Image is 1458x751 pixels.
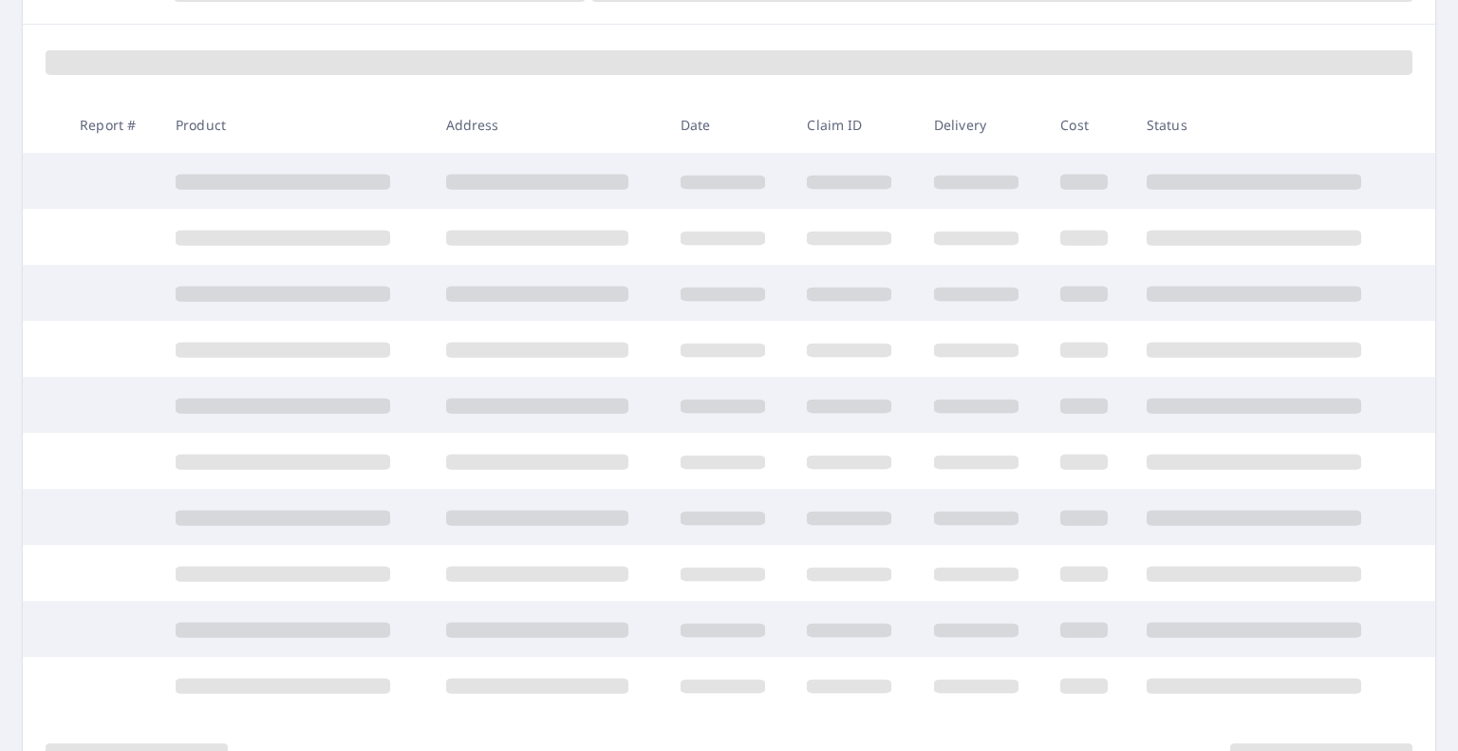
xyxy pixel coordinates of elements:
[1045,97,1131,153] th: Cost
[792,97,918,153] th: Claim ID
[919,97,1045,153] th: Delivery
[1131,97,1402,153] th: Status
[665,97,792,153] th: Date
[65,97,160,153] th: Report #
[431,97,665,153] th: Address
[160,97,431,153] th: Product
